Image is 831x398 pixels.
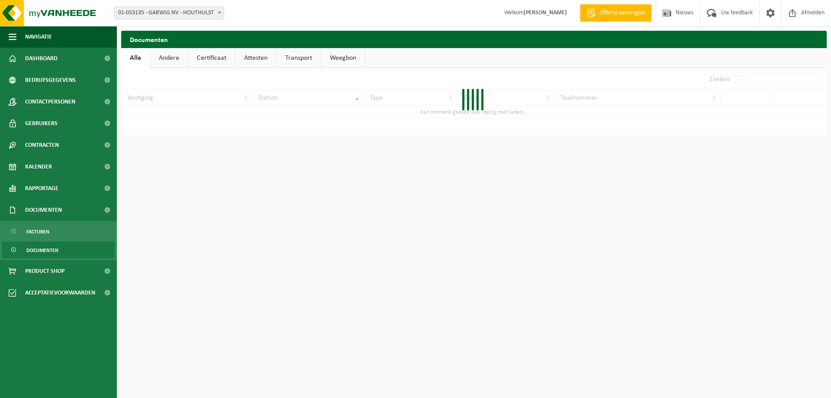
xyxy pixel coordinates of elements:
[25,26,52,48] span: Navigatie
[25,113,58,134] span: Gebruikers
[580,4,651,22] a: Offerte aanvragen
[25,282,95,304] span: Acceptatievoorwaarden
[150,48,188,68] a: Andere
[277,48,321,68] a: Transport
[121,31,827,48] h2: Documenten
[25,199,62,221] span: Documenten
[114,6,224,19] span: 01-053135 - GARWIG NV - HOUTHULST
[598,9,647,17] span: Offerte aanvragen
[2,242,115,258] a: Documenten
[25,91,75,113] span: Contactpersonen
[188,48,235,68] a: Certificaat
[2,223,115,239] a: Facturen
[25,178,58,199] span: Rapportage
[25,48,58,69] span: Dashboard
[25,260,64,282] span: Product Shop
[25,69,76,91] span: Bedrijfsgegevens
[524,10,567,16] strong: [PERSON_NAME]
[4,379,145,398] iframe: chat widget
[26,242,58,259] span: Documenten
[25,134,59,156] span: Contracten
[26,223,49,240] span: Facturen
[121,48,150,68] a: Alle
[321,48,365,68] a: Weegbon
[115,7,224,19] span: 01-053135 - GARWIG NV - HOUTHULST
[235,48,276,68] a: Attesten
[25,156,52,178] span: Kalender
